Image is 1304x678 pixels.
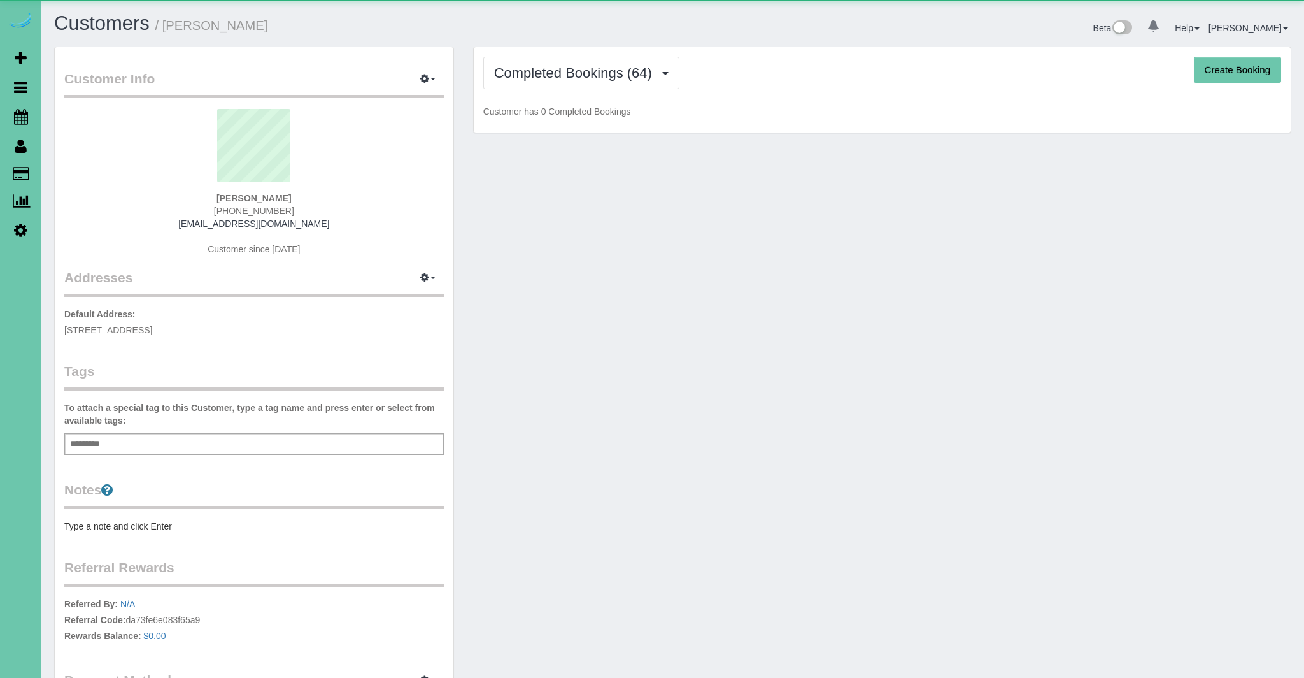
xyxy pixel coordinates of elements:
span: [PHONE_NUMBER] [214,206,294,216]
a: Customers [54,12,150,34]
small: / [PERSON_NAME] [155,18,268,32]
button: Completed Bookings (64) [483,57,679,89]
label: To attach a special tag to this Customer, type a tag name and press enter or select from availabl... [64,401,444,427]
legend: Customer Info [64,69,444,98]
p: da73fe6e083f65a9 [64,598,444,646]
a: N/A [120,599,135,609]
a: [PERSON_NAME] [1208,23,1288,33]
a: Help [1175,23,1200,33]
legend: Referral Rewards [64,558,444,587]
span: Completed Bookings (64) [494,65,658,81]
a: Beta [1093,23,1133,33]
legend: Tags [64,362,444,391]
img: Automaid Logo [8,13,33,31]
button: Create Booking [1194,57,1281,83]
label: Referred By: [64,598,118,610]
p: Customer has 0 Completed Bookings [483,105,1281,118]
pre: Type a note and click Enter [64,520,444,533]
a: [EMAIL_ADDRESS][DOMAIN_NAME] [178,219,329,229]
legend: Notes [64,480,444,509]
strong: [PERSON_NAME] [216,193,291,203]
a: $0.00 [144,631,166,641]
img: New interface [1111,20,1132,37]
label: Referral Code: [64,614,125,626]
label: Default Address: [64,308,136,321]
span: [STREET_ADDRESS] [64,325,152,335]
label: Rewards Balance: [64,630,141,642]
span: Customer since [DATE] [208,244,300,254]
